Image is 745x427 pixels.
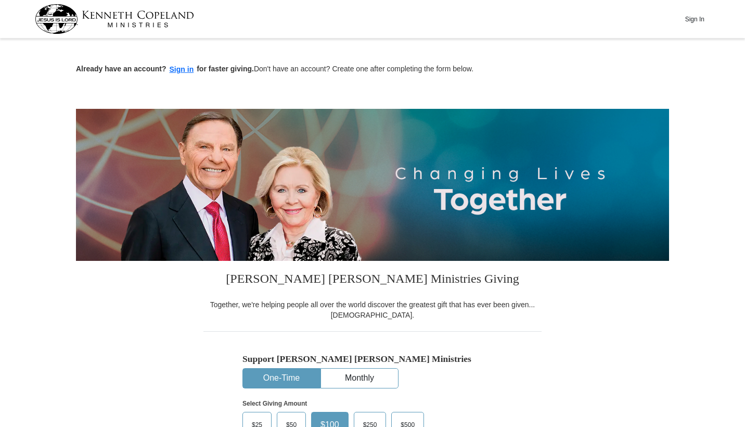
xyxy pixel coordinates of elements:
[203,299,542,320] div: Together, we're helping people all over the world discover the greatest gift that has ever been g...
[76,65,254,73] strong: Already have an account? for faster giving.
[243,369,320,388] button: One-Time
[679,11,710,27] button: Sign In
[166,64,197,76] button: Sign in
[242,354,503,365] h5: Support [PERSON_NAME] [PERSON_NAME] Ministries
[242,400,307,407] strong: Select Giving Amount
[35,4,194,34] img: kcm-header-logo.svg
[76,64,669,76] p: Don't have an account? Create one after completing the form below.
[203,261,542,299] h3: [PERSON_NAME] [PERSON_NAME] Ministries Giving
[321,369,398,388] button: Monthly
